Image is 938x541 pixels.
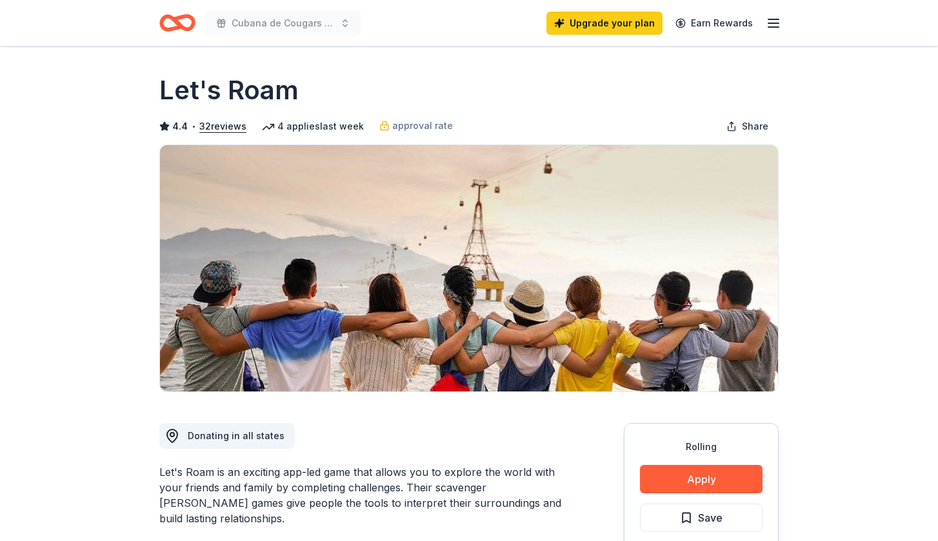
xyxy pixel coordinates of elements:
a: approval rate [379,118,453,133]
button: 32reviews [199,119,246,134]
span: Save [698,509,723,526]
a: Earn Rewards [668,12,761,35]
div: Rolling [640,439,763,455]
span: 4.4 [172,119,188,134]
img: Image for Let's Roam [160,145,778,391]
button: Save [640,504,763,532]
h1: Let's Roam [159,72,299,108]
span: Donating in all states [188,430,284,441]
button: Cubana de Cougars - Adult only Silent Auction Fundraiser [206,10,361,36]
div: 4 applies last week [262,119,364,134]
span: Cubana de Cougars - Adult only Silent Auction Fundraiser [232,15,335,31]
span: Share [742,119,768,134]
span: • [192,121,196,132]
button: Share [716,113,779,139]
a: Upgrade your plan [546,12,663,35]
div: Let's Roam is an exciting app-led game that allows you to explore the world with your friends and... [159,464,562,526]
span: approval rate [392,118,453,133]
a: Home [159,8,195,38]
button: Apply [640,465,763,493]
